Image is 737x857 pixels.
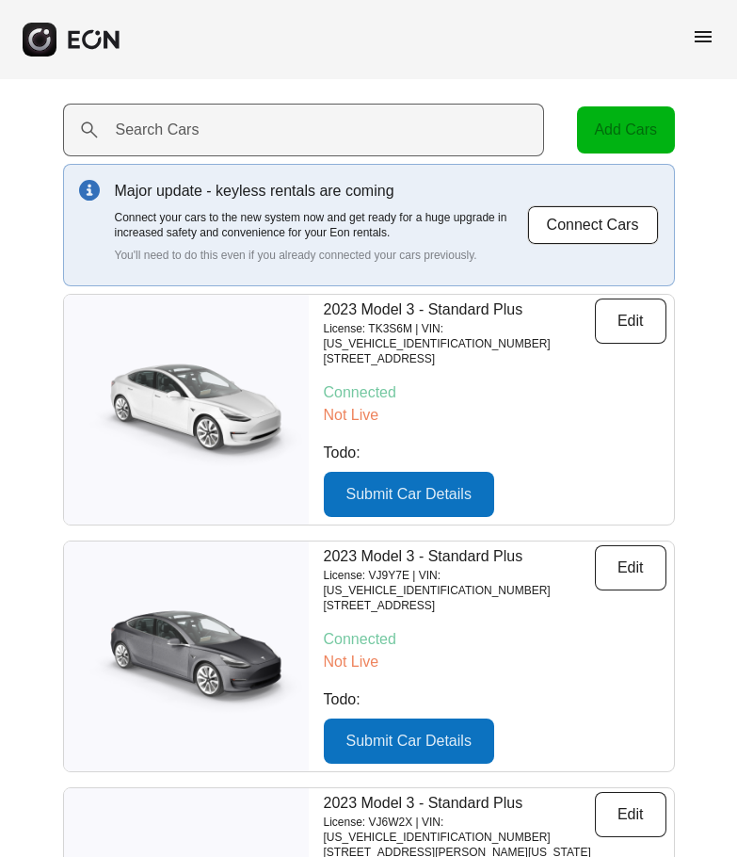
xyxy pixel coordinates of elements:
[324,719,494,764] button: Submit Car Details
[324,792,595,815] p: 2023 Model 3 - Standard Plus
[324,568,595,598] p: License: VJ9Y7E | VIN: [US_VEHICLE_IDENTIFICATION_NUMBER]
[595,299,666,344] button: Edit
[324,299,595,321] p: 2023 Model 3 - Standard Plus
[115,180,527,202] p: Major update - keyless rentals are coming
[64,348,309,471] img: car
[324,321,595,351] p: License: TK3S6M | VIN: [US_VEHICLE_IDENTIFICATION_NUMBER]
[79,180,100,201] img: info
[324,472,494,517] button: Submit Car Details
[116,119,200,141] label: Search Cars
[115,248,527,263] p: You'll need to do this even if you already connected your cars previously.
[595,792,666,837] button: Edit
[324,351,595,366] p: [STREET_ADDRESS]
[324,381,666,404] p: Connected
[324,442,666,464] p: Todo:
[324,598,595,613] p: [STREET_ADDRESS]
[595,545,666,590] button: Edit
[324,688,666,711] p: Todo:
[64,595,309,718] img: car
[324,815,595,845] p: License: VJ6W2X | VIN: [US_VEHICLE_IDENTIFICATION_NUMBER]
[115,210,527,240] p: Connect your cars to the new system now and get ready for a huge upgrade in increased safety and ...
[692,25,714,48] span: menu
[324,628,666,651] p: Connected
[527,205,659,245] button: Connect Cars
[324,545,595,568] p: 2023 Model 3 - Standard Plus
[324,651,666,673] p: Not Live
[324,404,666,427] p: Not Live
